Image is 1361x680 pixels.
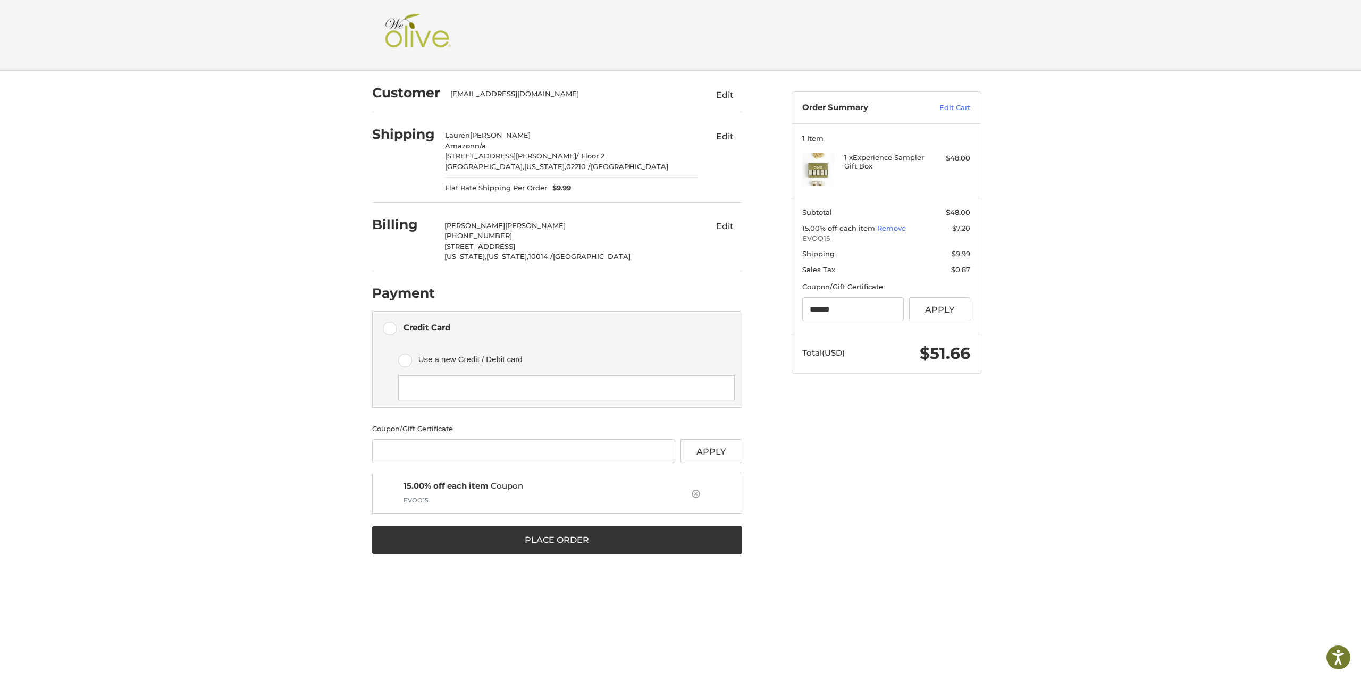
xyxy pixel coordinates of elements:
a: Edit Cart [917,103,970,113]
span: [PERSON_NAME] [470,131,531,139]
input: Gift Certificate or Coupon Code [802,297,904,321]
input: Gift Certificate or Coupon Code [372,439,676,463]
span: 10014 / [528,252,553,261]
span: Shipping [802,249,835,258]
span: Coupon [404,480,688,492]
span: n/a [475,141,486,150]
h2: Shipping [372,126,435,142]
h2: Payment [372,285,435,301]
button: Edit [708,86,742,103]
span: $0.87 [951,265,970,274]
span: [STREET_ADDRESS] [444,242,515,250]
span: [US_STATE], [524,162,566,171]
iframe: Secure card payment input frame [406,383,727,393]
button: Place Order [372,526,742,554]
span: [US_STATE], [486,252,528,261]
span: $9.99 [952,249,970,258]
button: Edit [708,218,742,235]
span: [GEOGRAPHIC_DATA] [591,162,668,171]
h4: 1 x Experience Sampler Gift Box [844,153,926,171]
span: [PERSON_NAME] [444,221,505,230]
span: [GEOGRAPHIC_DATA], [445,162,524,171]
span: [PHONE_NUMBER] [444,231,512,240]
span: $48.00 [946,208,970,216]
div: Coupon/Gift Certificate [372,424,742,434]
span: Sales Tax [802,265,835,274]
div: $48.00 [928,153,970,164]
span: 15.00% off each item [404,481,489,491]
div: Credit Card [404,318,450,336]
div: Coupon/Gift Certificate [802,282,970,292]
span: Use a new Credit / Debit card [418,350,719,368]
span: 15.00% off each item [802,224,877,232]
span: 02210 / [566,162,591,171]
span: Total (USD) [802,348,845,358]
span: $9.99 [547,183,571,194]
span: EVOO15 [802,233,970,244]
span: EVOO15 [404,497,429,504]
span: Flat Rate Shipping Per Order [445,183,547,194]
a: Remove [877,224,906,232]
span: [GEOGRAPHIC_DATA] [553,252,631,261]
h2: Billing [372,216,434,233]
img: Shop We Olive [382,14,453,56]
span: / Floor 2 [576,152,604,160]
span: [US_STATE], [444,252,486,261]
button: Apply [680,439,742,463]
h3: Order Summary [802,103,917,113]
span: -$7.20 [950,224,970,232]
span: $51.66 [920,343,970,363]
h3: 1 Item [802,134,970,142]
span: [PERSON_NAME] [505,221,566,230]
button: Edit [708,128,742,145]
span: [STREET_ADDRESS][PERSON_NAME] [445,152,576,160]
span: Amazon [445,141,475,150]
button: Apply [909,297,971,321]
span: Subtotal [802,208,832,216]
span: Lauren [445,131,470,139]
h2: Customer [372,85,440,101]
div: [EMAIL_ADDRESS][DOMAIN_NAME] [450,89,687,99]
